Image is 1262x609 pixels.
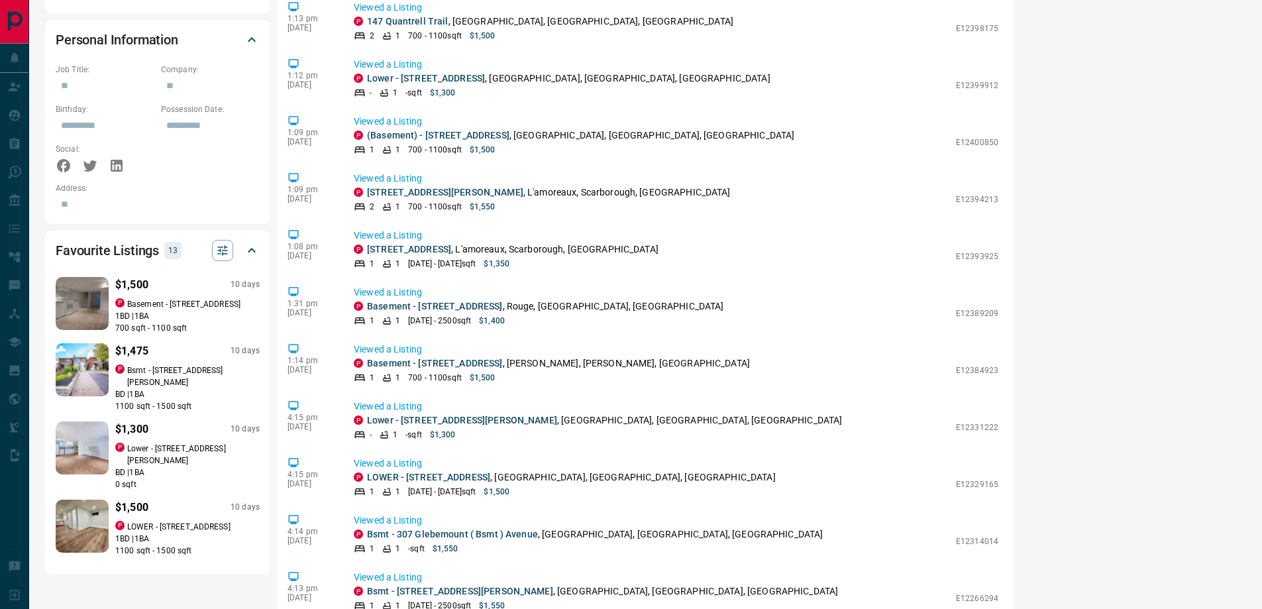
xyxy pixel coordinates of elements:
[367,73,485,83] a: Lower - [STREET_ADDRESS]
[430,87,456,99] p: $1,300
[367,527,823,541] p: , [GEOGRAPHIC_DATA], [GEOGRAPHIC_DATA], [GEOGRAPHIC_DATA]
[393,429,397,441] p: 1
[56,274,260,334] a: Favourited listing$1,50010 daysproperty.caBasement - [STREET_ADDRESS]1BD |1BA700 sqft - 1100 sqft
[288,527,334,536] p: 4:14 pm
[956,364,998,376] p: E12384923
[354,286,998,300] p: Viewed a Listing
[367,130,509,140] a: (Basement) - [STREET_ADDRESS]
[354,58,998,72] p: Viewed a Listing
[367,529,538,539] a: Bsmt - 307 Glebemount ( Bsmt ) Avenue
[127,521,231,533] p: LOWER - [STREET_ADDRESS]
[405,429,422,441] p: - sqft
[354,188,363,197] div: property.ca
[367,72,770,85] p: , [GEOGRAPHIC_DATA], [GEOGRAPHIC_DATA], [GEOGRAPHIC_DATA]
[56,497,260,557] a: Favourited listing$1,50010 daysproperty.caLOWER - [STREET_ADDRESS]1BD |1BA1100 sqft - 1500 sqft
[115,545,260,557] p: 1100 sqft - 1500 sqft
[288,356,334,365] p: 1:14 pm
[370,258,374,270] p: 1
[370,429,372,441] p: -
[956,250,998,262] p: E12393925
[367,16,448,27] a: 147 Quantrell Trail
[115,364,125,374] div: property.ca
[370,372,374,384] p: 1
[367,414,842,427] p: , [GEOGRAPHIC_DATA], [GEOGRAPHIC_DATA], [GEOGRAPHIC_DATA]
[370,144,374,156] p: 1
[115,400,260,412] p: 1100 sqft - 1500 sqft
[56,341,260,412] a: Favourited listing$1,47510 daysproperty.caBsmt - [STREET_ADDRESS][PERSON_NAME]BD |1BA1100 sqft - ...
[288,365,334,374] p: [DATE]
[115,478,260,490] p: 0 sqft
[408,372,462,384] p: 700 - 1100 sqft
[354,131,363,140] div: property.ca
[354,245,363,254] div: property.ca
[288,479,334,488] p: [DATE]
[288,536,334,545] p: [DATE]
[115,298,125,307] div: property.ca
[354,415,363,425] div: property.ca
[367,300,723,313] p: , Rouge, [GEOGRAPHIC_DATA], [GEOGRAPHIC_DATA]
[288,137,334,146] p: [DATE]
[288,593,334,602] p: [DATE]
[288,194,334,203] p: [DATE]
[231,345,260,357] p: 10 days
[115,310,260,322] p: 1 BD | 1 BA
[288,251,334,260] p: [DATE]
[288,185,334,194] p: 1:09 pm
[288,128,334,137] p: 1:09 pm
[479,315,505,327] p: $1,400
[56,24,260,56] div: Personal Information
[470,201,496,213] p: $1,550
[115,500,148,516] p: $1,500
[470,30,496,42] p: $1,500
[470,372,496,384] p: $1,500
[956,137,998,148] p: E12400850
[470,144,496,156] p: $1,500
[367,186,731,199] p: , L'amoreaux, Scarborough, [GEOGRAPHIC_DATA]
[484,258,509,270] p: $1,350
[354,529,363,539] div: property.ca
[408,144,462,156] p: 700 - 1100 sqft
[288,470,334,479] p: 4:15 pm
[288,71,334,80] p: 1:12 pm
[433,543,458,555] p: $1,550
[395,315,400,327] p: 1
[370,543,374,555] p: 1
[408,486,476,498] p: [DATE] - [DATE] sqft
[56,103,154,115] p: Birthday:
[956,478,998,490] p: E12329165
[395,372,400,384] p: 1
[231,279,260,290] p: 10 days
[56,235,260,266] div: Favourite Listings13
[168,243,178,258] p: 13
[288,23,334,32] p: [DATE]
[367,301,503,311] a: Basement - [STREET_ADDRESS]
[370,486,374,498] p: 1
[367,129,794,142] p: , [GEOGRAPHIC_DATA], [GEOGRAPHIC_DATA], [GEOGRAPHIC_DATA]
[115,421,148,437] p: $1,300
[367,586,553,596] a: Bsmt - [STREET_ADDRESS][PERSON_NAME]
[408,201,462,213] p: 700 - 1100 sqft
[367,584,838,598] p: , [GEOGRAPHIC_DATA], [GEOGRAPHIC_DATA], [GEOGRAPHIC_DATA]
[367,15,733,28] p: , [GEOGRAPHIC_DATA], [GEOGRAPHIC_DATA], [GEOGRAPHIC_DATA]
[430,429,456,441] p: $1,300
[370,201,374,213] p: 2
[115,533,260,545] p: 1 BD | 1 BA
[367,415,557,425] a: Lower - [STREET_ADDRESS][PERSON_NAME]
[288,422,334,431] p: [DATE]
[56,240,159,261] h2: Favourite Listings
[354,1,998,15] p: Viewed a Listing
[354,17,363,26] div: property.ca
[395,144,400,156] p: 1
[127,364,260,388] p: Bsmt - [STREET_ADDRESS][PERSON_NAME]
[956,535,998,547] p: E12314014
[367,471,776,484] p: , [GEOGRAPHIC_DATA], [GEOGRAPHIC_DATA], [GEOGRAPHIC_DATA]
[354,514,998,527] p: Viewed a Listing
[408,543,425,555] p: - sqft
[395,486,400,498] p: 1
[367,472,490,482] a: LOWER - [STREET_ADDRESS]
[354,229,998,243] p: Viewed a Listing
[484,486,509,498] p: $1,500
[56,419,260,490] a: Favourited listing$1,30010 daysproperty.caLower - [STREET_ADDRESS][PERSON_NAME]BD |1BA0 sqft
[367,357,750,370] p: , [PERSON_NAME], [PERSON_NAME], [GEOGRAPHIC_DATA]
[288,413,334,422] p: 4:15 pm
